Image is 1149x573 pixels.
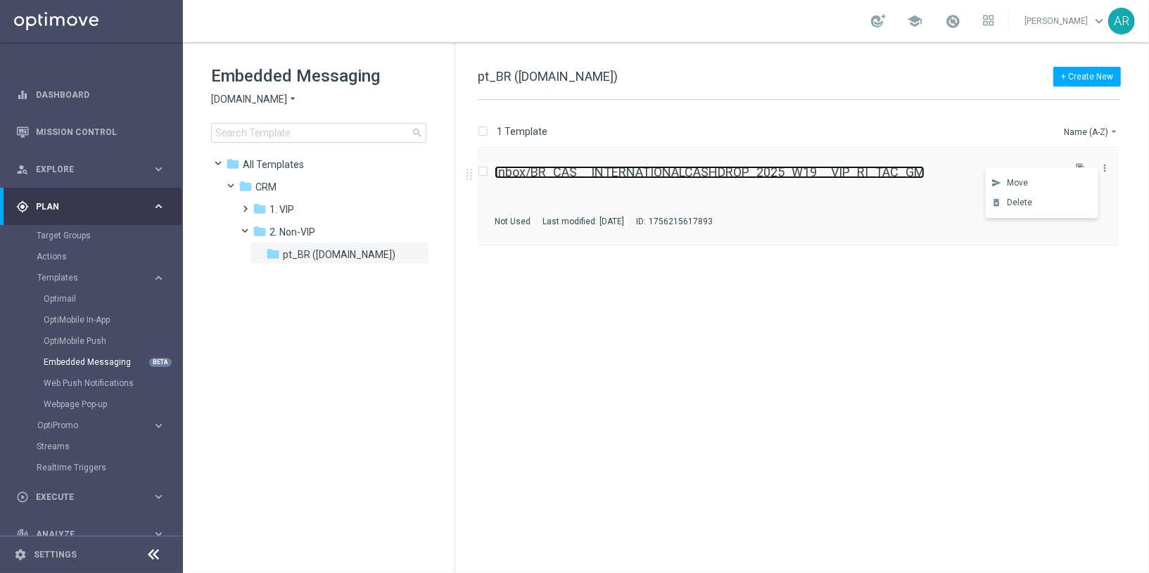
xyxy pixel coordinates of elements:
[287,93,298,106] i: arrow_drop_down
[36,493,152,501] span: Execute
[16,491,29,503] i: play_circle_outline
[283,248,395,261] span: pt_BR (BET.BR)
[1007,178,1029,188] span: Move
[1108,8,1135,34] div: AR
[36,202,152,211] span: Plan
[537,216,630,227] div: Last modified: [DATE]
[16,200,152,213] div: Plan
[34,551,77,559] a: Settings
[16,528,152,541] div: Analyze
[37,436,182,457] div: Streams
[36,165,152,174] span: Explore
[44,288,182,309] div: Optimail
[15,164,166,175] button: person_search Explore keyboard_arrow_right
[211,93,298,106] button: [DOMAIN_NAME] arrow_drop_down
[152,162,165,176] i: keyboard_arrow_right
[37,267,182,415] div: Templates
[16,491,152,503] div: Execute
[1099,162,1110,174] i: more_vert
[44,293,146,304] a: Optimail
[239,179,253,193] i: folder
[44,378,146,389] a: Web Push Notifications
[211,123,426,143] input: Search Template
[1062,123,1121,140] button: Name (A-Z)arrow_drop_down
[44,314,146,326] a: OptiMobile In-App
[211,65,426,87] h1: Embedded Messaging
[15,529,166,540] button: track_changes Analyze keyboard_arrow_right
[255,181,277,193] span: CRM
[37,273,138,282] span: Templates
[478,69,618,84] span: pt_BR ([DOMAIN_NAME])
[44,352,182,373] div: Embedded Messaging
[1108,126,1119,137] i: arrow_drop_down
[1091,13,1107,29] span: keyboard_arrow_down
[36,530,152,539] span: Analyze
[152,527,165,541] i: keyboard_arrow_right
[1053,67,1121,86] button: + Create New
[15,127,166,138] div: Mission Control
[44,335,146,347] a: OptiMobile Push
[15,89,166,101] button: equalizer Dashboard
[37,273,152,282] div: Templates
[211,93,287,106] span: [DOMAIN_NAME]
[1023,11,1108,32] a: [PERSON_NAME]keyboard_arrow_down
[37,441,146,452] a: Streams
[16,528,29,541] i: track_changes
[226,157,240,171] i: folder
[152,490,165,503] i: keyboard_arrow_right
[37,251,146,262] a: Actions
[269,226,315,238] span: 2. Non-VIP
[649,216,713,227] div: 1756215617893
[37,457,182,478] div: Realtime Triggers
[44,399,146,410] a: Webpage Pop-up
[15,491,166,503] button: play_circle_outline Execute keyboard_arrow_right
[1098,160,1112,176] button: more_vert
[986,173,1098,193] button: send Move
[152,200,165,213] i: keyboard_arrow_right
[152,419,165,432] i: keyboard_arrow_right
[630,216,713,227] div: ID:
[16,163,152,176] div: Explore
[1007,198,1033,207] span: Delete
[253,202,267,216] i: folder
[464,148,1146,245] div: Press SPACE to select this row.
[36,113,165,150] a: Mission Control
[497,125,547,138] p: 1 Template
[37,225,182,246] div: Target Groups
[991,178,1001,188] i: send
[44,330,182,352] div: OptiMobile Push
[907,13,922,29] span: school
[37,272,166,283] button: Templates keyboard_arrow_right
[15,201,166,212] button: gps_fixed Plan keyboard_arrow_right
[495,166,925,179] a: Inbox/BR_CAS__INTERNATIONALCASHDROP_2025_W19__VIP_RI_TAC_GM
[16,163,29,176] i: person_search
[44,356,146,368] a: Embedded Messaging
[412,127,423,139] span: search
[37,246,182,267] div: Actions
[44,394,182,415] div: Webpage Pop-up
[1075,163,1086,174] i: file_copy
[986,193,1098,212] button: delete_forever Delete
[36,76,165,113] a: Dashboard
[243,158,304,171] span: Templates
[44,373,182,394] div: Web Push Notifications
[149,358,172,367] div: BETA
[37,421,138,430] span: OptiPromo
[16,89,29,101] i: equalizer
[16,200,29,213] i: gps_fixed
[16,76,165,113] div: Dashboard
[495,216,531,227] div: Not Used
[14,548,27,561] i: settings
[253,224,267,238] i: folder
[16,113,165,150] div: Mission Control
[37,415,182,436] div: OptiPromo
[37,420,166,431] button: OptiPromo keyboard_arrow_right
[1072,160,1090,178] button: file_copy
